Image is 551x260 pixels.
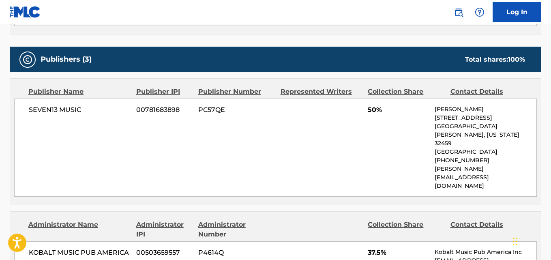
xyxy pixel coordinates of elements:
p: [PERSON_NAME][EMAIL_ADDRESS][DOMAIN_NAME] [435,165,536,190]
div: Publisher Number [198,87,274,97]
img: MLC Logo [10,6,41,18]
span: 50% [368,105,429,115]
span: 00781683898 [136,105,192,115]
span: 100 % [508,56,525,63]
p: [PHONE_NUMBER] [435,156,536,165]
p: [GEOGRAPHIC_DATA] [435,148,536,156]
div: Collection Share [368,87,444,97]
span: SEVEN13 MUSIC [29,105,130,115]
img: help [475,7,485,17]
a: Log In [493,2,541,22]
a: Public Search [450,4,467,20]
div: Total shares: [465,55,525,64]
div: Represented Writers [281,87,362,97]
div: Administrator Name [28,220,130,239]
p: Kobalt Music Pub America Inc [435,248,536,256]
div: Administrator IPI [136,220,192,239]
img: search [454,7,463,17]
p: [GEOGRAPHIC_DATA][PERSON_NAME], [US_STATE] 32459 [435,122,536,148]
h5: Publishers (3) [41,55,92,64]
span: PC57QE [198,105,274,115]
p: [PERSON_NAME] [435,105,536,114]
div: Contact Details [450,87,527,97]
span: 00503659557 [136,248,192,258]
div: Contact Details [450,220,527,239]
div: Help [472,4,488,20]
iframe: Chat Widget [510,221,551,260]
span: 37.5% [368,248,429,258]
div: Collection Share [368,220,444,239]
div: Drag [513,229,518,254]
span: P4614Q [198,248,274,258]
p: [STREET_ADDRESS] [435,114,536,122]
div: Publisher Name [28,87,130,97]
div: Administrator Number [198,220,274,239]
div: Publisher IPI [136,87,192,97]
img: Publishers [23,55,32,64]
